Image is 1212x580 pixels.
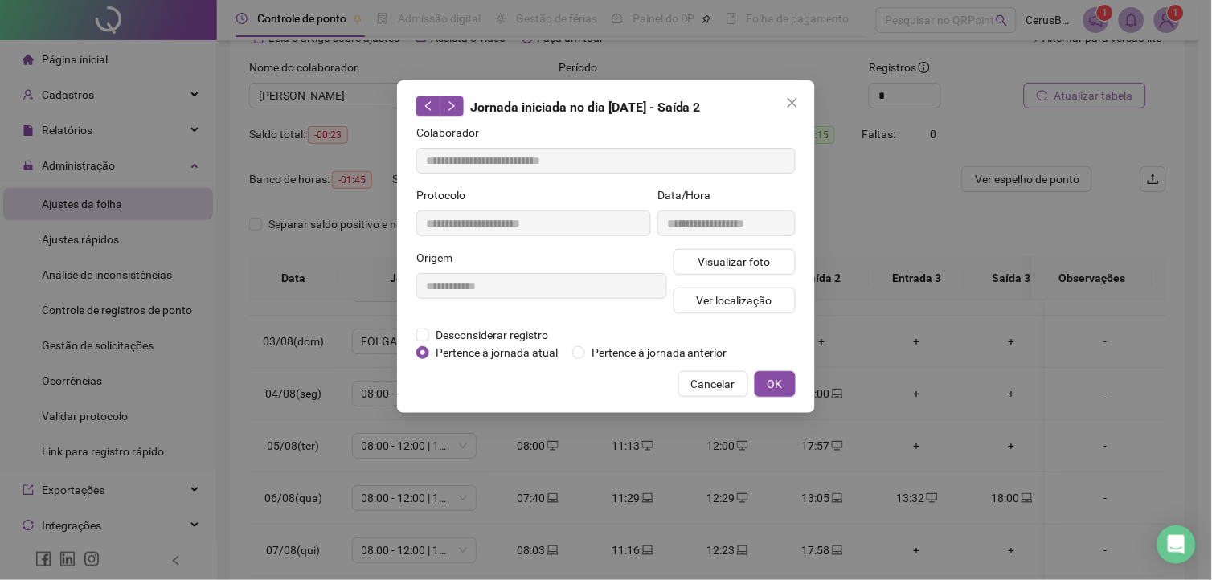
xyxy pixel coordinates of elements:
label: Protocolo [416,186,476,204]
label: Data/Hora [657,186,722,204]
span: Desconsiderar registro [429,326,555,344]
button: Ver localização [674,288,796,313]
span: Ver localização [697,292,772,309]
div: Open Intercom Messenger [1157,525,1196,564]
span: close [786,96,799,109]
span: Visualizar foto [698,253,771,271]
button: Close [780,90,805,116]
button: Visualizar foto [674,249,796,275]
label: Colaborador [416,124,489,141]
button: OK [755,371,796,397]
div: Jornada iniciada no dia [DATE] - Saída 2 [416,96,796,117]
span: left [423,100,434,112]
button: Cancelar [678,371,748,397]
label: Origem [416,249,463,267]
button: left [416,96,440,116]
span: right [446,100,457,112]
span: OK [768,375,783,393]
button: right [440,96,464,116]
span: Cancelar [691,375,735,393]
span: Pertence à jornada atual [429,344,564,361]
span: Pertence à jornada anterior [585,344,734,361]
